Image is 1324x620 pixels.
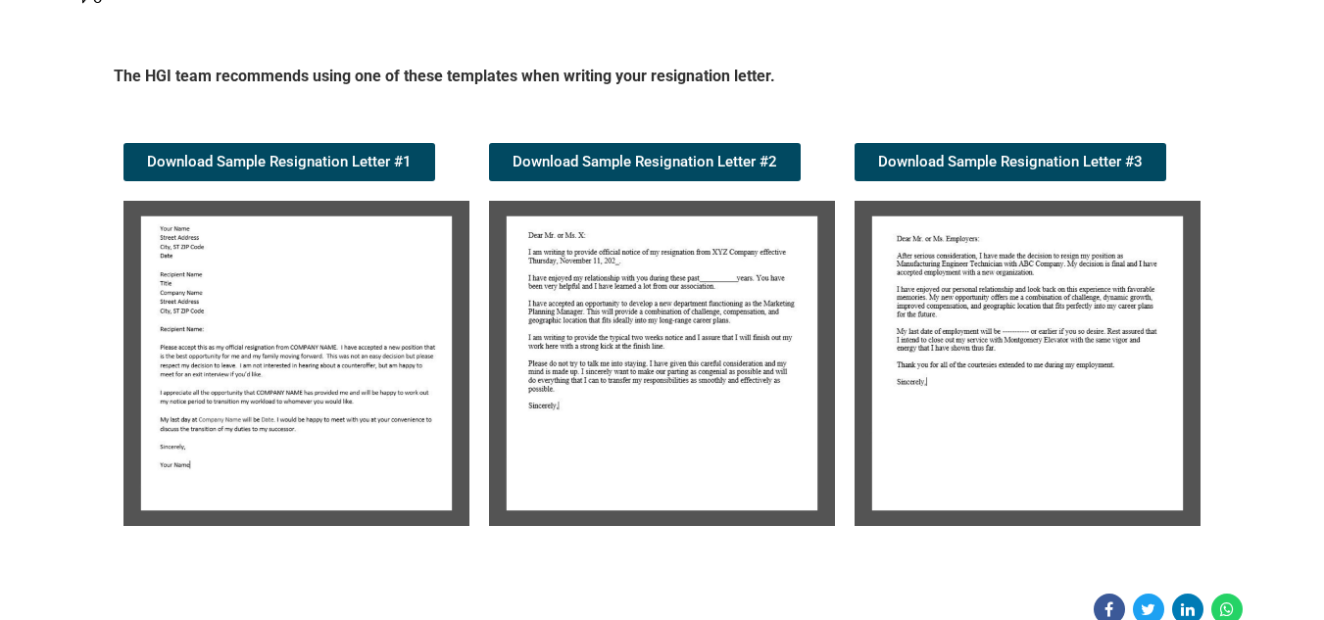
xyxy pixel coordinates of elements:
a: Download Sample Resignation Letter #3 [855,143,1166,181]
a: Download Sample Resignation Letter #2 [489,143,801,181]
span: Download Sample Resignation Letter #1 [147,155,412,169]
h5: The HGI team recommends using one of these templates when writing your resignation letter. [114,66,1211,94]
span: Download Sample Resignation Letter #3 [878,155,1143,169]
span: Download Sample Resignation Letter #2 [513,155,777,169]
a: Download Sample Resignation Letter #1 [123,143,435,181]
